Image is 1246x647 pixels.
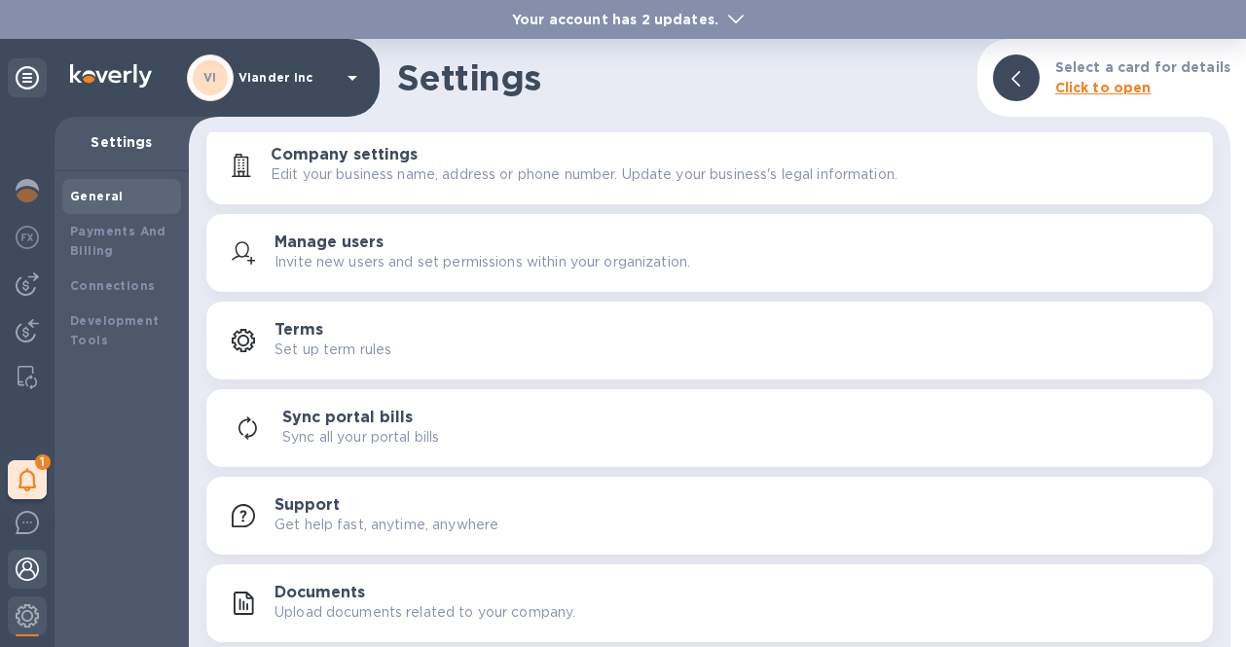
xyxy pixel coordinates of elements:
h3: Company settings [271,146,418,164]
b: General [70,189,124,203]
p: Viander inc [238,71,336,85]
p: Edit your business name, address or phone number. Update your business's legal information. [271,164,898,185]
div: Unpin categories [8,58,47,97]
h3: Support [275,496,340,515]
b: Payments And Billing [70,224,166,258]
button: Company settingsEdit your business name, address or phone number. Update your business's legal in... [206,126,1213,204]
b: VI [203,70,217,85]
button: Manage usersInvite new users and set permissions within your organization. [206,214,1213,292]
b: Development Tools [70,313,159,347]
p: Upload documents related to your company. [275,602,575,623]
img: Foreign exchange [16,226,39,249]
img: Logo [70,64,152,88]
p: Invite new users and set permissions within your organization. [275,252,690,272]
p: Set up term rules [275,340,391,360]
h3: Manage users [275,234,384,252]
button: DocumentsUpload documents related to your company. [206,564,1213,642]
b: Select a card for details [1055,59,1230,75]
button: Sync portal billsSync all your portal bills [206,389,1213,467]
h3: Sync portal bills [282,409,413,427]
button: SupportGet help fast, anytime, anywhere [206,477,1213,555]
p: Get help fast, anytime, anywhere [275,515,498,535]
h3: Documents [275,584,365,602]
h3: Terms [275,321,323,340]
h1: Settings [397,57,962,98]
p: Sync all your portal bills [282,427,439,448]
b: Your account has 2 updates. [512,12,718,27]
p: Settings [70,132,173,152]
button: TermsSet up term rules [206,302,1213,379]
b: Connections [70,278,155,293]
span: 1 [35,454,51,470]
b: Click to open [1055,80,1152,95]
